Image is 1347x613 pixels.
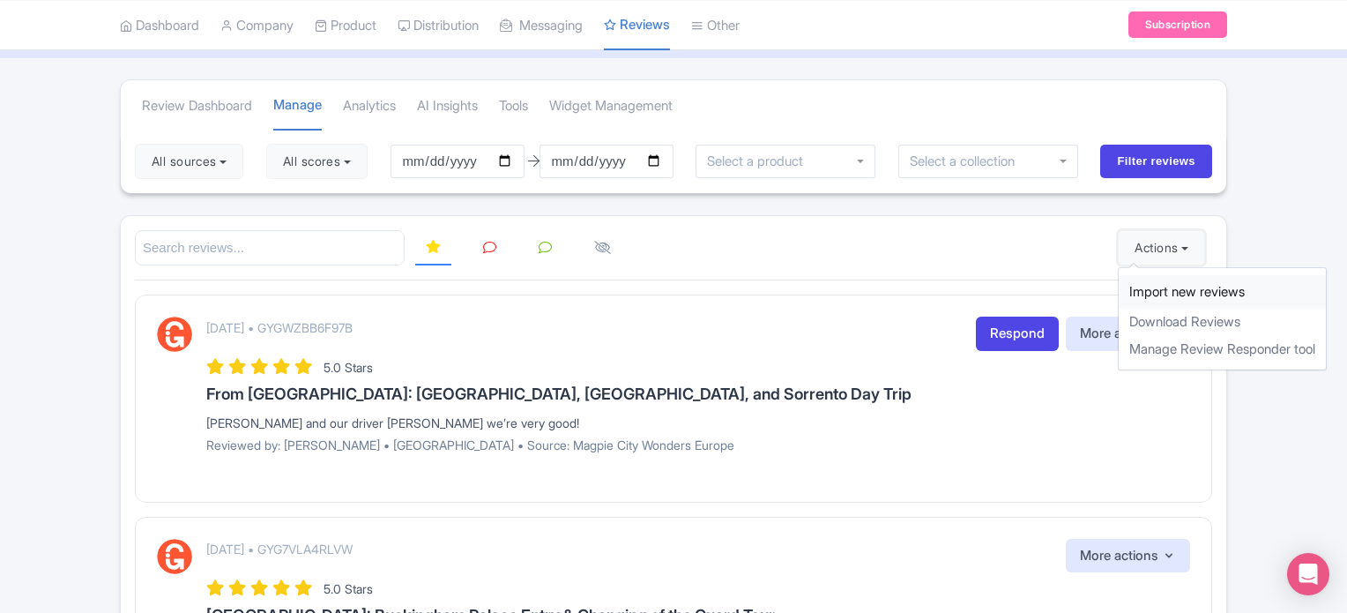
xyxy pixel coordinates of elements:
a: Company [220,1,294,49]
a: Product [315,1,376,49]
img: GetYourGuide Logo [157,317,192,352]
div: Actions [1118,267,1327,371]
a: Import new reviews [1119,275,1326,310]
a: Download Reviews [1119,309,1326,336]
span: 5.0 Stars [324,581,373,596]
a: Widget Management [549,82,673,131]
a: Other [691,1,740,49]
a: Messaging [500,1,583,49]
a: Dashboard [120,1,199,49]
img: GetYourGuide Logo [157,539,192,574]
a: Respond [976,317,1059,351]
p: [DATE] • GYGWZBB6F97B [206,318,353,337]
button: More actions [1066,317,1190,351]
a: Manage [273,81,322,131]
button: All scores [266,144,368,179]
button: More actions [1066,539,1190,573]
button: Actions [1118,230,1205,265]
a: AI Insights [417,82,478,131]
input: Select a collection [910,153,1027,169]
p: [DATE] • GYG7VLA4RLVW [206,540,353,558]
a: Manage Review Responder tool [1119,336,1326,363]
input: Search reviews... [135,230,405,266]
input: Select a product [707,153,813,169]
span: 5.0 Stars [324,360,373,375]
input: Filter reviews [1100,145,1212,178]
a: Review Dashboard [142,82,252,131]
a: Tools [499,82,528,131]
p: Reviewed by: [PERSON_NAME] • [GEOGRAPHIC_DATA] • Source: Magpie City Wonders Europe [206,436,1190,454]
div: Open Intercom Messenger [1287,553,1329,595]
h3: From [GEOGRAPHIC_DATA]: [GEOGRAPHIC_DATA], [GEOGRAPHIC_DATA], and Sorrento Day Trip [206,385,1190,403]
div: [PERSON_NAME] and our driver [PERSON_NAME] we’re very good! [206,414,1190,432]
button: All sources [135,144,243,179]
a: Distribution [398,1,479,49]
a: Analytics [343,82,396,131]
a: Subscription [1128,11,1227,38]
